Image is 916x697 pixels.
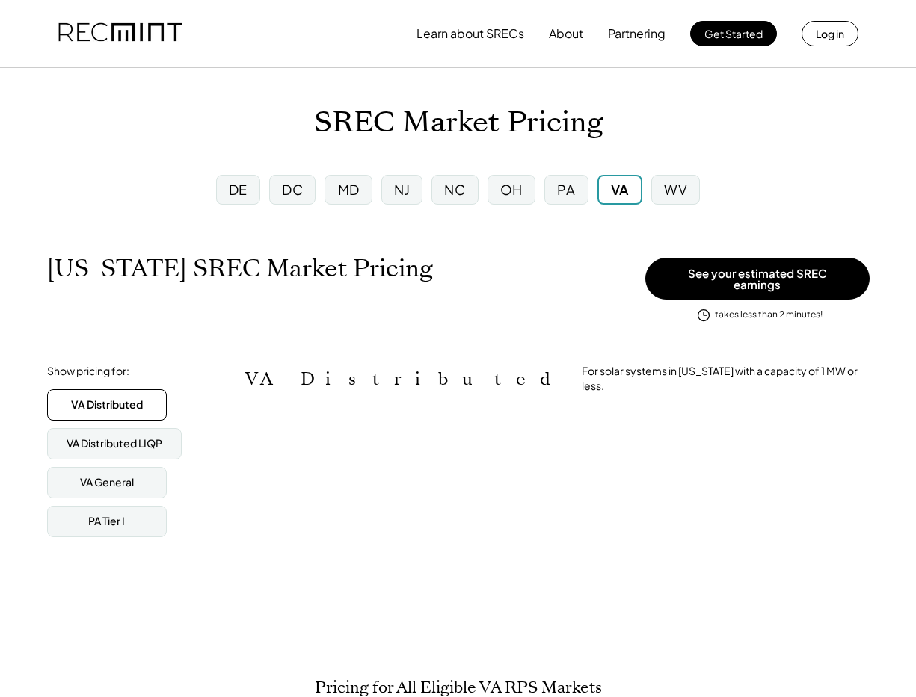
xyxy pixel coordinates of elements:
[80,475,134,490] div: VA General
[802,21,858,46] button: Log in
[611,180,629,199] div: VA
[500,180,523,199] div: OH
[690,21,777,46] button: Get Started
[416,19,524,49] button: Learn about SRECs
[71,397,143,412] div: VA Distributed
[229,180,248,199] div: DE
[58,8,182,59] img: recmint-logotype%403x.png
[88,514,125,529] div: PA Tier I
[715,309,823,321] div: takes less than 2 minutes!
[444,180,465,199] div: NC
[394,180,410,199] div: NJ
[664,180,687,199] div: WV
[47,364,129,379] div: Show pricing for:
[582,364,870,393] div: For solar systems in [US_STATE] with a capacity of 1 MW or less.
[338,180,360,199] div: MD
[315,678,602,697] h2: Pricing for All Eligible VA RPS Markets
[645,258,870,300] button: See your estimated SREC earnings
[608,19,666,49] button: Partnering
[245,368,559,390] h2: VA Distributed
[47,254,433,283] h1: [US_STATE] SREC Market Pricing
[314,105,603,140] h1: SREC Market Pricing
[67,436,162,451] div: VA Distributed LIQP
[549,19,583,49] button: About
[282,180,303,199] div: DC
[557,180,575,199] div: PA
